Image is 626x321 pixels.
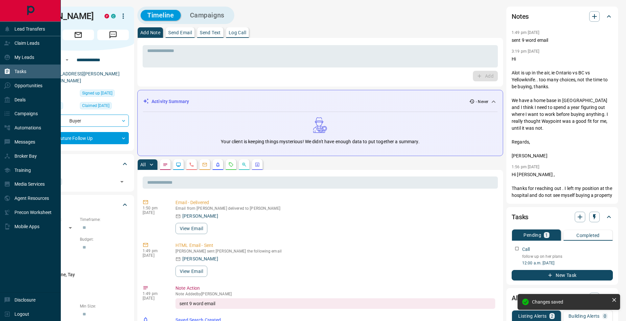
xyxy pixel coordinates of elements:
p: 0 [604,314,606,318]
div: Activity Summary- Never [143,95,498,108]
p: Add Note [140,30,160,35]
p: Penetanguishene, Tay [28,269,129,280]
div: Changes saved [532,299,609,305]
p: [DATE] [143,253,166,258]
p: Send Email [168,30,192,35]
button: Campaigns [183,10,231,21]
p: Timeframe: [80,217,129,223]
p: Building Alerts [568,314,600,318]
div: property.ca [104,14,109,18]
button: View Email [175,266,207,277]
svg: Notes [163,162,168,167]
p: 1:56 pm [DATE] [512,165,540,169]
svg: Listing Alerts [215,162,220,167]
p: 3:19 pm [DATE] [512,49,540,54]
div: Mon Feb 06 2023 [80,102,129,111]
p: 1:49 pm [DATE] [512,30,540,35]
span: Message [97,30,129,40]
div: Tags [28,156,129,172]
p: Areas Searched: [28,263,129,269]
div: Mon Feb 06 2023 [80,90,129,99]
p: [PERSON_NAME] [182,255,218,262]
div: Tasks [512,209,613,225]
p: Completed [576,233,600,238]
p: 1:49 pm [143,249,166,253]
button: New Task [512,270,613,281]
p: Pending [523,233,541,237]
p: [DATE] [143,296,166,301]
p: [PERSON_NAME] sent [PERSON_NAME] the following email [175,249,495,254]
h1: [PERSON_NAME] [28,11,95,21]
button: View Email [175,223,207,234]
p: All [140,162,146,167]
p: Send Text [200,30,221,35]
p: HTML Email - Sent [175,242,495,249]
p: Hi Alot is up in the air, ie Ontario vs BC vs Yellowknife.. too many choices, not the time to be ... [512,56,613,159]
div: Criteria [28,197,129,213]
span: Signed up [DATE] [82,90,112,96]
p: 1:49 pm [143,291,166,296]
p: Budget: [80,236,129,242]
div: Buyer [28,115,129,127]
p: [PERSON_NAME] [182,213,218,220]
h2: Alerts [512,293,529,303]
p: follow up on her plans [522,254,613,259]
span: Claimed [DATE] [82,102,109,109]
svg: Lead Browsing Activity [176,162,181,167]
p: - Never [476,99,488,105]
button: Timeline [141,10,181,21]
div: Future Follow Up [28,132,129,144]
p: sent 9 word email [512,37,613,44]
h2: Tasks [512,212,528,222]
p: Email - Delivered [175,199,495,206]
svg: Emails [202,162,207,167]
a: [EMAIL_ADDRESS][PERSON_NAME][DOMAIN_NAME] [45,71,120,83]
p: Activity Summary [151,98,189,105]
p: Your client is keeping things mysterious! We didn't have enough data to put together a summary. [221,138,419,145]
svg: Calls [189,162,194,167]
p: Note Added by [PERSON_NAME] [175,292,495,296]
p: 1 [545,233,548,237]
h2: Notes [512,11,529,22]
p: Motivation: [28,283,129,289]
p: Email from [PERSON_NAME] delivered to [PERSON_NAME] [175,206,495,211]
p: Hi [PERSON_NAME] , Thanks for reaching out . I left my position at the hospital and do not see my... [512,171,613,261]
div: condos.ca [111,14,116,18]
div: sent 9 word email [175,298,495,309]
p: Listing Alerts [518,314,547,318]
div: Alerts [512,290,613,306]
svg: Requests [228,162,234,167]
button: Open [117,177,127,186]
button: Open [63,56,71,64]
p: 12:00 a.m. [DATE] [522,260,613,266]
p: [DATE] [143,210,166,215]
span: Email [62,30,94,40]
p: 2 [551,314,553,318]
p: Min Size: [80,303,129,309]
p: Log Call [229,30,246,35]
p: Call [522,246,530,253]
svg: Agent Actions [255,162,260,167]
p: 1:50 pm [143,206,166,210]
div: Notes [512,9,613,24]
p: Note Action [175,285,495,292]
svg: Opportunities [242,162,247,167]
